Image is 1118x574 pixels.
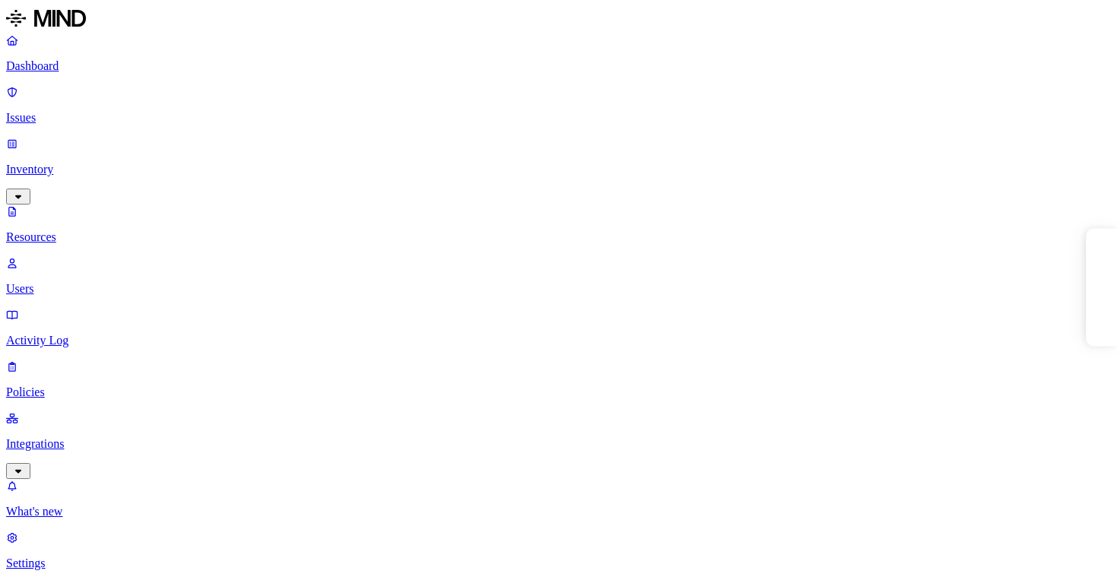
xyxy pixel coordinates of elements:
a: Activity Log [6,308,1112,347]
p: Resources [6,230,1112,244]
p: Policies [6,385,1112,399]
p: Activity Log [6,334,1112,347]
p: Integrations [6,437,1112,451]
a: Resources [6,205,1112,244]
p: Issues [6,111,1112,125]
a: Dashboard [6,33,1112,73]
p: Settings [6,557,1112,570]
iframe: Marker.io feedback button [1086,228,1118,346]
a: Users [6,256,1112,296]
p: Inventory [6,163,1112,176]
p: Users [6,282,1112,296]
a: MIND [6,6,1112,33]
a: Integrations [6,411,1112,477]
a: Issues [6,85,1112,125]
a: Settings [6,531,1112,570]
p: Dashboard [6,59,1112,73]
a: Inventory [6,137,1112,202]
p: What's new [6,505,1112,519]
a: Policies [6,360,1112,399]
img: MIND [6,6,86,30]
a: What's new [6,479,1112,519]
